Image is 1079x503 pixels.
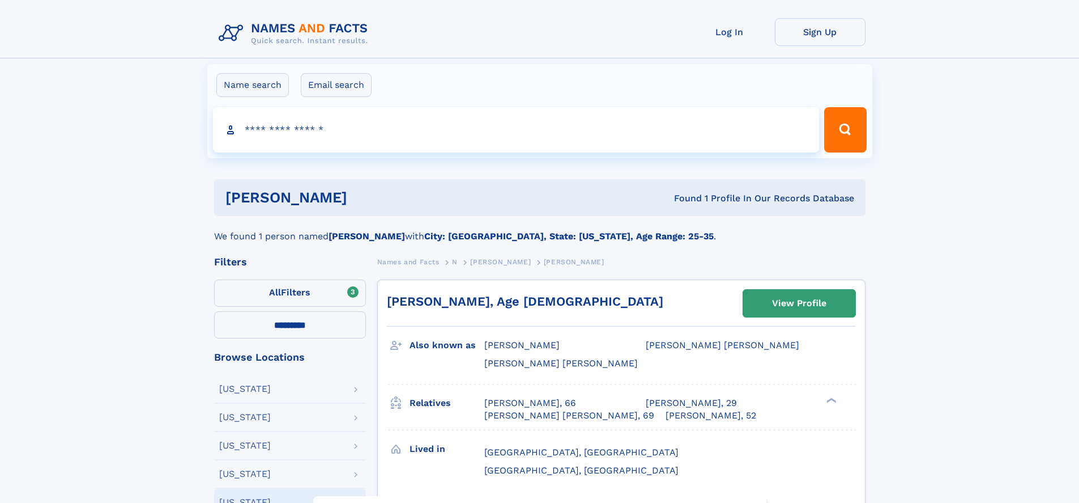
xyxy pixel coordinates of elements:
input: search input [213,107,820,153]
div: Browse Locations [214,352,366,362]
a: [PERSON_NAME], 29 [646,397,737,409]
a: [PERSON_NAME], 52 [666,409,756,422]
a: [PERSON_NAME] [PERSON_NAME], 69 [484,409,654,422]
div: Filters [214,257,366,267]
h1: [PERSON_NAME] [225,191,511,205]
div: [US_STATE] [219,470,271,479]
div: [US_STATE] [219,384,271,394]
div: ❯ [824,396,837,404]
img: Logo Names and Facts [214,18,377,49]
div: View Profile [772,290,826,316]
div: We found 1 person named with . [214,216,865,243]
a: N [452,255,458,269]
div: Found 1 Profile In Our Records Database [510,192,854,205]
label: Email search [301,73,372,97]
span: [PERSON_NAME] [544,258,604,266]
a: [PERSON_NAME] [470,255,531,269]
div: [US_STATE] [219,441,271,450]
span: [PERSON_NAME] [484,340,560,350]
h3: Lived in [410,439,484,459]
button: Search Button [824,107,866,153]
span: [GEOGRAPHIC_DATA], [GEOGRAPHIC_DATA] [484,465,679,476]
h3: Also known as [410,336,484,355]
label: Filters [214,280,366,307]
a: Names and Facts [377,255,440,269]
a: [PERSON_NAME], Age [DEMOGRAPHIC_DATA] [387,294,663,308]
label: Name search [216,73,289,97]
a: View Profile [743,290,855,317]
h3: Relatives [410,394,484,413]
a: [PERSON_NAME], 66 [484,397,576,409]
span: [PERSON_NAME] [470,258,531,266]
a: Sign Up [775,18,865,46]
b: City: [GEOGRAPHIC_DATA], State: [US_STATE], Age Range: 25-35 [424,231,714,242]
b: [PERSON_NAME] [329,231,405,242]
span: N [452,258,458,266]
span: [PERSON_NAME] [PERSON_NAME] [646,340,799,350]
div: [US_STATE] [219,413,271,422]
span: [PERSON_NAME] [PERSON_NAME] [484,358,638,369]
a: Log In [684,18,775,46]
span: All [269,287,281,298]
span: [GEOGRAPHIC_DATA], [GEOGRAPHIC_DATA] [484,447,679,458]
